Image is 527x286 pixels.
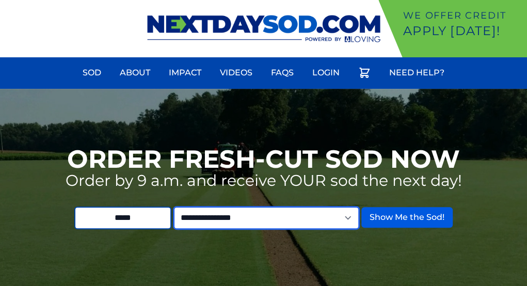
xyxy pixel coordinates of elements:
p: Apply [DATE]! [403,23,523,39]
a: Impact [163,60,207,85]
a: FAQs [265,60,300,85]
a: Videos [214,60,259,85]
a: About [114,60,156,85]
a: Sod [76,60,107,85]
a: Login [306,60,346,85]
p: We offer Credit [403,8,523,23]
h1: Order Fresh-Cut Sod Now [67,147,460,171]
button: Show Me the Sod! [361,207,453,228]
p: Order by 9 a.m. and receive YOUR sod the next day! [66,171,462,190]
a: Need Help? [383,60,451,85]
